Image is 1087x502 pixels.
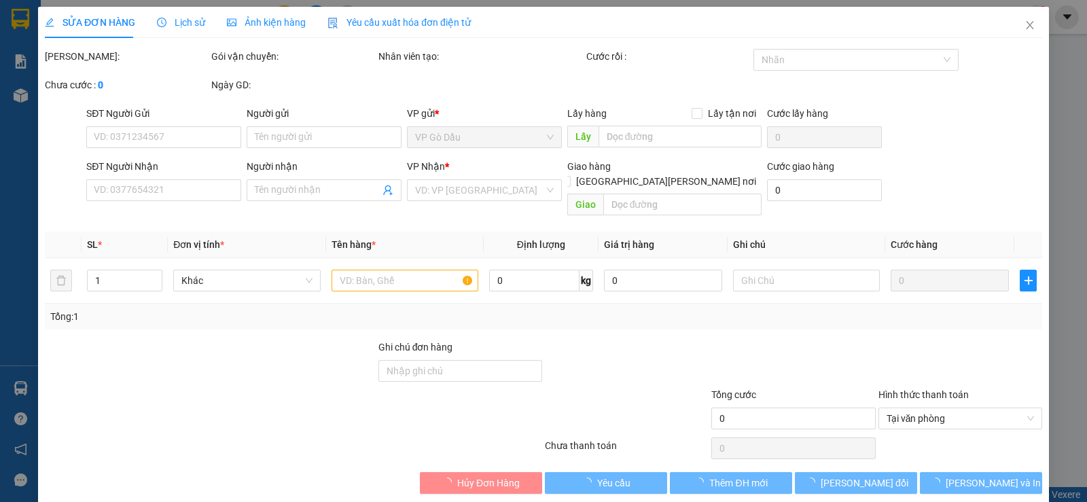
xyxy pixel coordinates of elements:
[98,79,103,90] b: 0
[711,389,756,400] span: Tổng cước
[86,106,241,121] div: SĐT Người Gửi
[107,41,187,58] span: 01 Võ Văn Truyện, KP.1, Phường 2
[332,239,376,250] span: Tên hàng
[415,127,554,147] span: VP Gò Dầu
[227,18,236,27] span: picture
[931,478,946,487] span: loading
[457,476,520,490] span: Hủy Đơn Hàng
[378,342,453,353] label: Ghi chú đơn hàng
[806,478,821,487] span: loading
[247,159,402,174] div: Người nhận
[1011,7,1049,45] button: Close
[733,270,880,291] input: Ghi Chú
[50,270,72,291] button: delete
[327,18,338,29] img: icon
[68,86,144,96] span: VPGD1410250011
[1020,270,1037,291] button: plus
[45,77,209,92] div: Chưa cước :
[567,161,611,172] span: Giao hàng
[702,106,762,121] span: Lấy tận nơi
[327,17,471,28] span: Yêu cầu xuất hóa đơn điện tử
[30,98,83,107] span: 10:43:39 [DATE]
[45,49,209,64] div: [PERSON_NAME]:
[181,270,312,291] span: Khác
[45,18,54,27] span: edit
[87,239,98,250] span: SL
[4,88,143,96] span: [PERSON_NAME]:
[545,472,667,494] button: Yêu cầu
[1020,275,1036,286] span: plus
[86,159,241,174] div: SĐT Người Nhận
[420,472,542,494] button: Hủy Đơn Hàng
[378,360,542,382] input: Ghi chú đơn hàng
[517,239,565,250] span: Định lượng
[670,472,792,494] button: Thêm ĐH mới
[4,98,83,107] span: In ngày:
[5,8,65,68] img: logo
[709,476,767,490] span: Thêm ĐH mới
[586,49,750,64] div: Cước rồi :
[157,18,166,27] span: clock-circle
[597,476,630,490] span: Yêu cầu
[107,22,183,39] span: Bến xe [GEOGRAPHIC_DATA]
[821,476,908,490] span: [PERSON_NAME] đổi
[567,126,599,147] span: Lấy
[728,232,885,258] th: Ghi chú
[694,478,709,487] span: loading
[407,106,562,121] div: VP gửi
[107,7,186,19] strong: ĐỒNG PHƯỚC
[1024,20,1035,31] span: close
[920,472,1042,494] button: [PERSON_NAME] và In
[878,389,969,400] label: Hình thức thanh toán
[887,408,1034,429] span: Tại văn phòng
[767,126,882,148] input: Cước lấy hàng
[382,185,393,196] span: user-add
[599,126,762,147] input: Dọc đường
[767,179,882,201] input: Cước giao hàng
[211,49,375,64] div: Gói vận chuyển:
[767,108,828,119] label: Cước lấy hàng
[543,438,710,462] div: Chưa thanh toán
[946,476,1041,490] span: [PERSON_NAME] và In
[50,309,421,324] div: Tổng: 1
[567,108,607,119] span: Lấy hàng
[891,270,1009,291] input: 0
[247,106,402,121] div: Người gửi
[407,161,445,172] span: VP Nhận
[332,270,478,291] input: VD: Bàn, Ghế
[173,239,224,250] span: Đơn vị tính
[157,17,205,28] span: Lịch sử
[603,194,762,215] input: Dọc đường
[582,478,597,487] span: loading
[580,270,593,291] span: kg
[795,472,917,494] button: [PERSON_NAME] đổi
[37,73,166,84] span: -----------------------------------------
[211,77,375,92] div: Ngày GD:
[567,194,603,215] span: Giao
[378,49,584,64] div: Nhân viên tạo:
[227,17,306,28] span: Ảnh kiện hàng
[891,239,938,250] span: Cước hàng
[45,17,135,28] span: SỬA ĐƠN HÀNG
[767,161,834,172] label: Cước giao hàng
[442,478,457,487] span: loading
[107,60,166,69] span: Hotline: 19001152
[571,174,762,189] span: [GEOGRAPHIC_DATA][PERSON_NAME] nơi
[604,239,654,250] span: Giá trị hàng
